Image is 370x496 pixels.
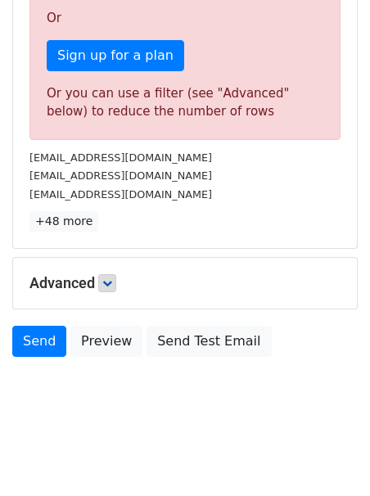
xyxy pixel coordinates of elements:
[29,274,341,292] h5: Advanced
[12,326,66,357] a: Send
[147,326,271,357] a: Send Test Email
[29,188,212,201] small: [EMAIL_ADDRESS][DOMAIN_NAME]
[47,40,184,71] a: Sign up for a plan
[47,84,323,121] div: Or you can use a filter (see "Advanced" below) to reduce the number of rows
[29,169,212,182] small: [EMAIL_ADDRESS][DOMAIN_NAME]
[70,326,142,357] a: Preview
[29,151,212,164] small: [EMAIL_ADDRESS][DOMAIN_NAME]
[288,417,370,496] iframe: Chat Widget
[47,10,323,27] p: Or
[29,211,98,232] a: +48 more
